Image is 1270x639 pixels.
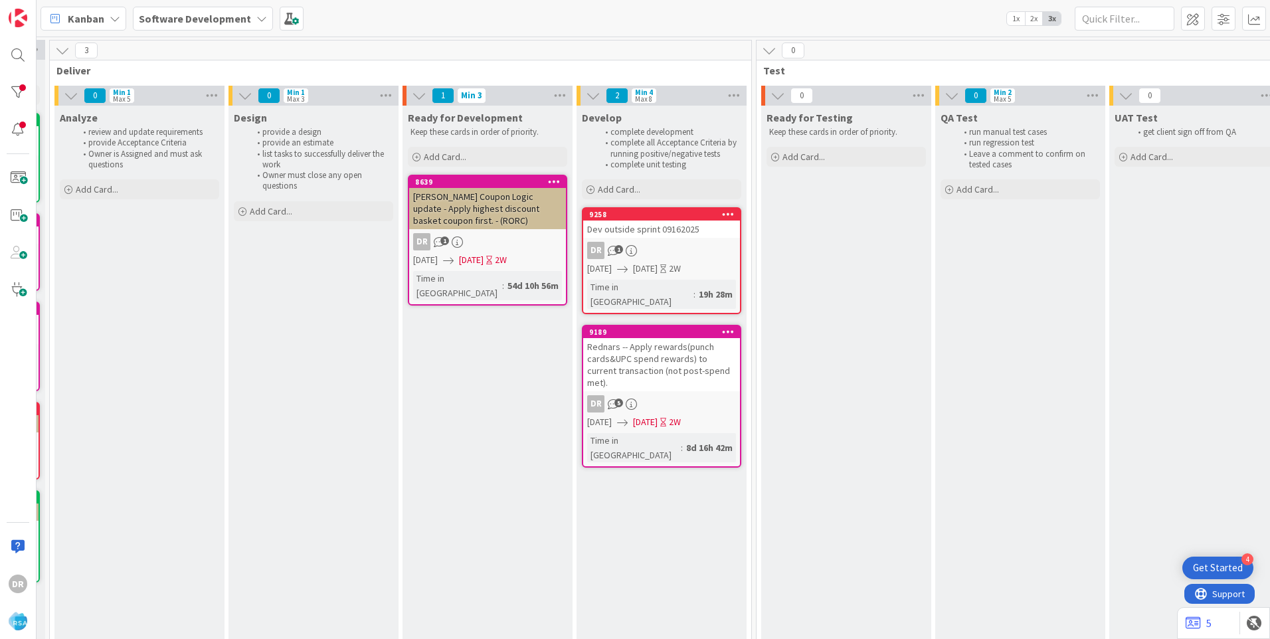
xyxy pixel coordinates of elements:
[614,245,623,254] span: 1
[502,278,504,293] span: :
[413,253,438,267] span: [DATE]
[669,415,681,429] div: 2W
[587,395,604,412] div: DR
[408,111,523,124] span: Ready for Development
[1025,12,1043,25] span: 2x
[250,137,391,148] li: provide an estimate
[1075,7,1174,31] input: Quick Filter...
[1241,553,1253,565] div: 4
[408,175,567,306] a: 8639[PERSON_NAME] Coupon Logic update - Apply highest discount basket coupon first. - (RORC)DR[DA...
[287,96,304,102] div: Max 3
[583,242,740,259] div: DR
[60,111,98,124] span: Analyze
[583,209,740,238] div: 9258Dev outside sprint 09162025
[583,221,740,238] div: Dev outside sprint 09162025
[1138,88,1161,104] span: 0
[583,209,740,221] div: 9258
[681,440,683,455] span: :
[941,111,978,124] span: QA Test
[234,111,267,124] span: Design
[763,64,1267,77] span: Test
[587,280,693,309] div: Time in [GEOGRAPHIC_DATA]
[56,64,735,77] span: Deliver
[409,233,566,250] div: DR
[250,170,391,192] li: Owner must close any open questions
[409,176,566,188] div: 8639
[598,159,739,170] li: complete unit testing
[258,88,280,104] span: 0
[409,176,566,229] div: 8639[PERSON_NAME] Coupon Logic update - Apply highest discount basket coupon first. - (RORC)
[693,287,695,302] span: :
[633,415,658,429] span: [DATE]
[614,399,623,407] span: 5
[1182,557,1253,579] div: Open Get Started checklist, remaining modules: 4
[432,88,454,104] span: 1
[767,111,853,124] span: Ready for Testing
[250,127,391,137] li: provide a design
[413,233,430,250] div: DR
[424,151,466,163] span: Add Card...
[589,210,740,219] div: 9258
[250,205,292,217] span: Add Card...
[1115,111,1158,124] span: UAT Test
[587,262,612,276] span: [DATE]
[956,137,1098,148] li: run regression test
[635,89,653,96] div: Min 4
[9,9,27,27] img: Visit kanbanzone.com
[598,183,640,195] span: Add Card...
[635,96,652,102] div: Max 8
[1007,12,1025,25] span: 1x
[582,325,741,468] a: 9189Rednars -- Apply rewards(punch cards&UPC spend rewards) to current transaction (not post-spen...
[782,151,825,163] span: Add Card...
[994,96,1011,102] div: Max 5
[76,127,217,137] li: review and update requirements
[84,88,106,104] span: 0
[790,88,813,104] span: 0
[633,262,658,276] span: [DATE]
[440,236,449,245] span: 1
[76,137,217,148] li: provide Acceptance Criteria
[769,127,923,137] p: Keep these cards in order of priority.
[461,92,482,99] div: Min 3
[956,183,999,195] span: Add Card...
[139,12,251,25] b: Software Development
[287,89,305,96] div: Min 1
[598,137,739,159] li: complete all Acceptance Criteria by running positive/negative tests
[994,89,1012,96] div: Min 2
[598,127,739,137] li: complete development
[76,149,217,171] li: Owner is Assigned and must ask questions
[9,575,27,593] div: DR
[582,111,622,124] span: Develop
[75,43,98,58] span: 3
[589,327,740,337] div: 9189
[669,262,681,276] div: 2W
[583,326,740,338] div: 9189
[28,2,60,18] span: Support
[683,440,736,455] div: 8d 16h 42m
[583,326,740,391] div: 9189Rednars -- Apply rewards(punch cards&UPC spend rewards) to current transaction (not post-spen...
[250,149,391,171] li: list tasks to successfully deliver the work
[964,88,987,104] span: 0
[956,127,1098,137] li: run manual test cases
[1043,12,1061,25] span: 3x
[113,96,130,102] div: Max 5
[68,11,104,27] span: Kanban
[413,271,502,300] div: Time in [GEOGRAPHIC_DATA]
[1193,561,1243,575] div: Get Started
[956,149,1098,171] li: Leave a comment to confirm on tested cases
[582,207,741,314] a: 9258Dev outside sprint 09162025DR[DATE][DATE]2WTime in [GEOGRAPHIC_DATA]:19h 28m
[113,89,131,96] div: Min 1
[1131,151,1173,163] span: Add Card...
[495,253,507,267] div: 2W
[410,127,565,137] p: Keep these cards in order of priority.
[782,43,804,58] span: 0
[504,278,562,293] div: 54d 10h 56m
[459,253,484,267] span: [DATE]
[587,242,604,259] div: DR
[1186,615,1212,631] a: 5
[606,88,628,104] span: 2
[583,395,740,412] div: DR
[9,612,27,630] img: avatar
[587,433,681,462] div: Time in [GEOGRAPHIC_DATA]
[415,177,566,187] div: 8639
